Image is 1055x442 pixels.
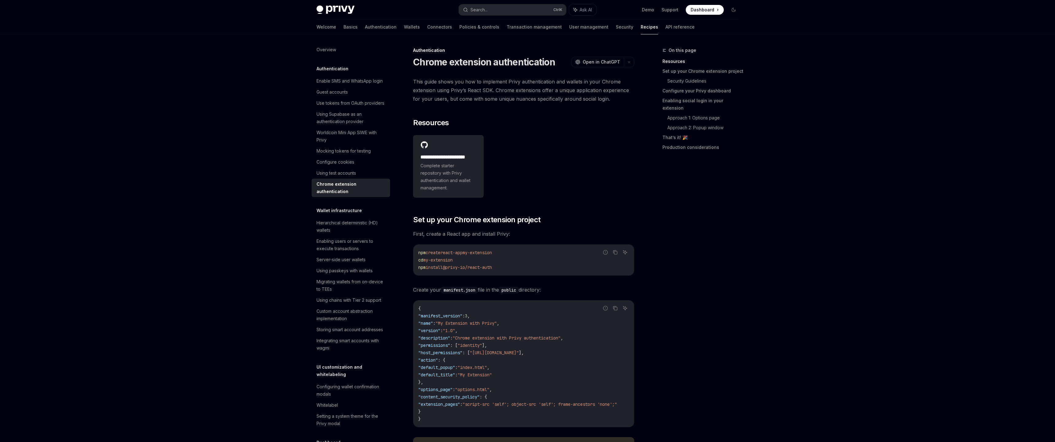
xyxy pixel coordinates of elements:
span: "index.html" [458,365,487,370]
button: Copy the contents from the code block [611,304,619,312]
span: This guide shows you how to implement Privy authentication and wallets in your Chrome extension u... [413,77,634,103]
span: , [489,387,492,392]
span: : [ [450,343,458,348]
span: npm [418,250,426,255]
a: Worldcoin Mini App SIWE with Privy [312,127,390,145]
span: install [426,265,443,270]
div: Server-side user wallets [316,256,366,263]
div: Configure cookies [316,158,354,166]
div: Overview [316,46,336,53]
a: Welcome [316,20,336,34]
span: , [455,328,458,333]
a: Using Supabase as an authentication provider [312,109,390,127]
code: public [499,287,519,293]
a: Set up your Chrome extension project [662,66,743,76]
span: Complete starter repository with Privy authentication and wallet management. [420,162,476,192]
a: Dashboard [686,5,724,15]
span: : [450,335,453,341]
a: Chrome extension authentication [312,179,390,197]
button: Toggle dark mode [729,5,738,15]
span: "My Extension" [458,372,492,378]
span: "identity" [458,343,482,348]
a: Configure your Privy dashboard [662,86,743,96]
a: Connectors [427,20,452,34]
span: "extension_pages" [418,401,460,407]
span: "content_security_policy" [418,394,480,400]
img: dark logo [316,6,355,14]
span: First, create a React app and install Privy: [413,230,634,238]
a: Production considerations [662,142,743,152]
span: "action" [418,357,438,363]
span: "description" [418,335,450,341]
div: Storing smart account addresses [316,326,383,333]
a: Storing smart account addresses [312,324,390,335]
a: Custom account abstraction implementation [312,306,390,324]
button: Open in ChatGPT [571,57,624,67]
a: Setting a system theme for the Privy modal [312,411,390,429]
a: Using passkeys with wallets [312,265,390,276]
h5: UI customization and whitelabeling [316,363,390,378]
button: Search...CtrlK [459,4,566,15]
a: Transaction management [507,20,562,34]
span: Open in ChatGPT [583,59,620,65]
div: Search... [470,6,488,14]
span: } [418,416,421,422]
span: react-app [440,250,462,255]
a: Server-side user wallets [312,254,390,265]
a: Basics [343,20,358,34]
a: Demo [642,7,654,13]
span: : [453,387,455,392]
a: Enable SMS and WhatsApp login [312,76,390,87]
div: Using passkeys with wallets [316,267,373,274]
a: Policies & controls [459,20,499,34]
a: Mocking tokens for testing [312,145,390,157]
span: Dashboard [691,7,714,13]
a: Enabling users or servers to execute transactions [312,236,390,254]
div: Enabling users or servers to execute transactions [316,238,386,252]
div: Configuring wallet confirmation modals [316,383,386,398]
a: Overview [312,44,390,55]
a: Hierarchical deterministic (HD) wallets [312,217,390,236]
a: Resources [662,56,743,66]
a: Approach 2: Popup window [667,123,743,133]
span: "version" [418,328,440,333]
span: : [433,320,435,326]
span: { [418,306,421,311]
span: 3 [465,313,467,319]
a: Migrating wallets from on-device to TEEs [312,276,390,295]
a: Configure cookies [312,157,390,168]
span: "host_permissions" [418,350,462,355]
a: **** **** **** **** ****Complete starter repository with Privy authentication and wallet management. [413,135,484,198]
span: npm [418,265,426,270]
span: : [440,328,443,333]
a: Wallets [404,20,420,34]
span: "[URL][DOMAIN_NAME]" [470,350,519,355]
div: Setting a system theme for the Privy modal [316,413,386,427]
span: "default_popup" [418,365,455,370]
div: Mocking tokens for testing [316,147,371,155]
span: "permissions" [418,343,450,348]
a: Using chains with Tier 2 support [312,295,390,306]
span: ], [519,350,524,355]
span: create [426,250,440,255]
span: , [561,335,563,341]
span: "name" [418,320,433,326]
span: Ctrl K [553,7,562,12]
a: Authentication [365,20,397,34]
span: Ask AI [580,7,592,13]
button: Ask AI [569,4,596,15]
span: cd [418,257,423,263]
span: my-extension [462,250,492,255]
button: Ask AI [621,304,629,312]
a: That’s it! 🎉 [662,133,743,142]
div: Guest accounts [316,88,348,96]
a: User management [569,20,608,34]
div: Hierarchical deterministic (HD) wallets [316,219,386,234]
span: : [462,313,465,319]
span: : [ [462,350,470,355]
a: API reference [666,20,695,34]
div: Worldcoin Mini App SIWE with Privy [316,129,386,144]
h5: Authentication [316,65,348,72]
button: Copy the contents from the code block [611,248,619,256]
a: Security Guidelines [667,76,743,86]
